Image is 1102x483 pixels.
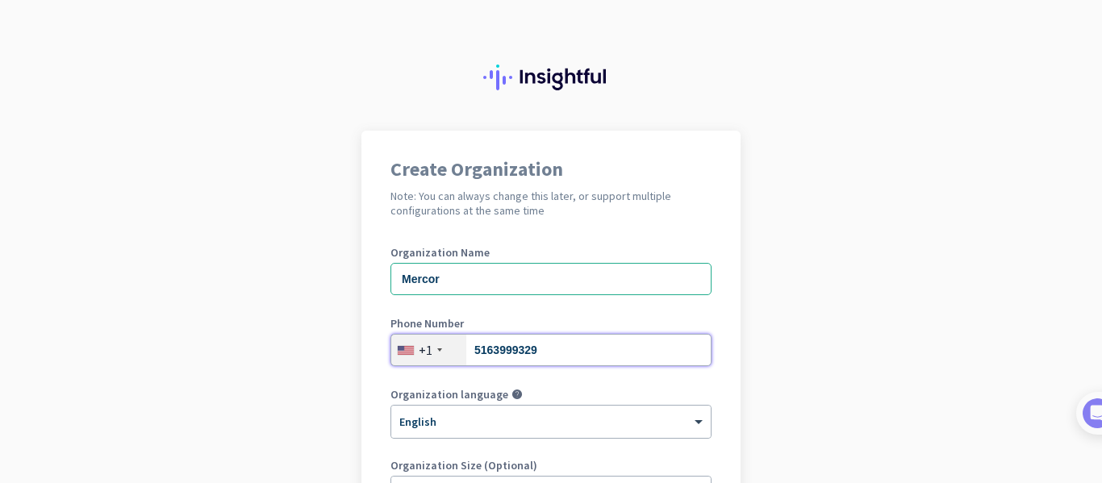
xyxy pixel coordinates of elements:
input: 201-555-0123 [390,334,712,366]
img: Insightful [483,65,619,90]
h2: Note: You can always change this later, or support multiple configurations at the same time [390,189,712,218]
label: Phone Number [390,318,712,329]
div: +1 [419,342,432,358]
i: help [511,389,523,400]
input: What is the name of your organization? [390,263,712,295]
label: Organization Name [390,247,712,258]
label: Organization Size (Optional) [390,460,712,471]
label: Organization language [390,389,508,400]
h1: Create Organization [390,160,712,179]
